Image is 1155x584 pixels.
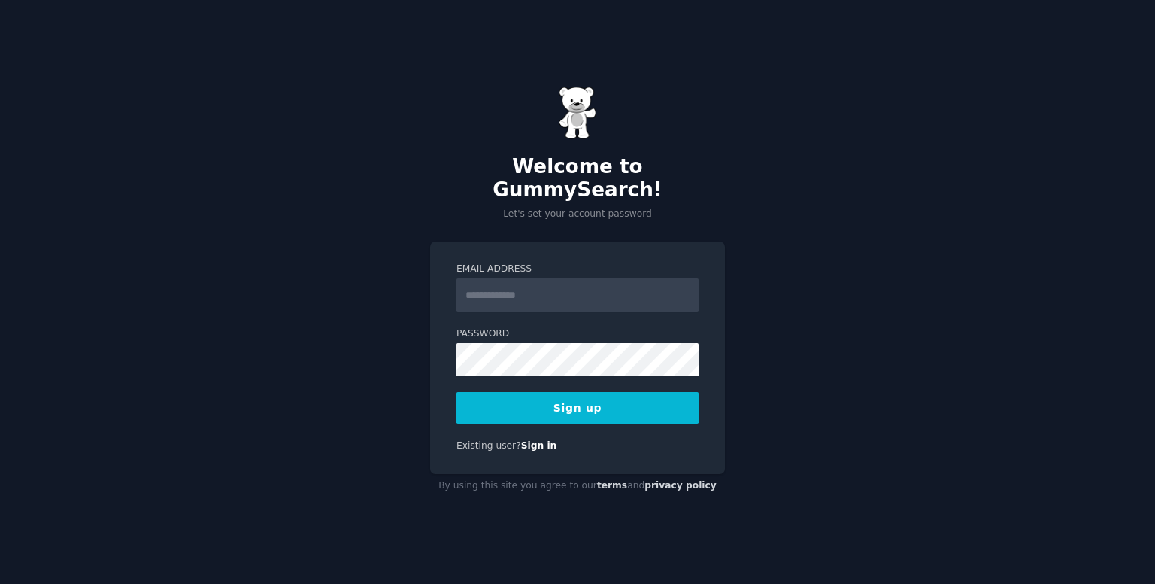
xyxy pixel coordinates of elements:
label: Email Address [456,263,699,276]
img: Gummy Bear [559,87,596,139]
h2: Welcome to GummySearch! [430,155,725,202]
a: Sign in [521,440,557,451]
label: Password [456,327,699,341]
span: Existing user? [456,440,521,451]
a: terms [597,480,627,491]
p: Let's set your account password [430,208,725,221]
div: By using this site you agree to our and [430,474,725,498]
a: privacy policy [644,480,717,491]
button: Sign up [456,392,699,424]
